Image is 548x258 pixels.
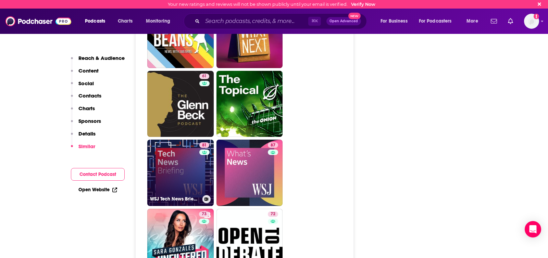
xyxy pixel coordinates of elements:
img: User Profile [524,14,539,29]
span: Logged in as DanHaggerty [524,14,539,29]
button: open menu [80,16,114,27]
a: Open Website [78,187,117,193]
a: 72 [268,211,278,217]
button: Open AdvancedNew [326,17,361,25]
p: Social [78,80,94,87]
button: open menu [462,16,487,27]
div: Open Intercom Messenger [525,221,541,237]
span: 61 [202,73,207,80]
p: Charts [78,105,95,112]
svg: Email not verified [534,14,539,19]
button: Sponsors [71,118,101,130]
span: Monitoring [146,16,170,26]
span: ⌘ K [308,17,321,26]
button: Reach & Audience [71,55,125,67]
p: Reach & Audience [78,55,125,61]
button: Details [71,130,96,143]
a: 61 [147,71,214,137]
button: open menu [376,16,416,27]
img: Podchaser - Follow, Share and Rate Podcasts [5,15,71,28]
a: Verify Now [351,2,375,7]
p: Similar [78,143,95,150]
a: 73 [199,211,209,217]
button: Content [71,67,99,80]
button: Contacts [71,92,101,105]
a: 81 [199,142,209,148]
span: For Podcasters [419,16,452,26]
a: 87 [268,142,278,148]
a: 87 [216,140,283,206]
button: Contact Podcast [71,168,125,181]
a: 80 [216,2,283,68]
button: open menu [141,16,179,27]
span: New [348,13,361,19]
span: 81 [202,142,207,149]
a: 76 [147,2,214,68]
button: Social [71,80,94,93]
a: Show notifications dropdown [505,15,516,27]
button: Charts [71,105,95,118]
div: Your new ratings and reviews will not be shown publicly until your email is verified. [168,2,375,7]
p: Contacts [78,92,101,99]
span: 87 [271,142,275,149]
button: Similar [71,143,95,156]
p: Content [78,67,99,74]
span: Podcasts [85,16,105,26]
a: Charts [113,16,137,27]
span: More [466,16,478,26]
a: 61 [199,74,209,79]
a: Show notifications dropdown [488,15,500,27]
span: 73 [202,211,207,218]
span: Charts [118,16,133,26]
div: Search podcasts, credits, & more... [190,13,373,29]
p: Details [78,130,96,137]
a: 81WSJ Tech News Briefing [147,140,214,206]
button: open menu [414,16,462,27]
span: 72 [271,211,275,218]
button: Show profile menu [524,14,539,29]
p: Sponsors [78,118,101,124]
h3: WSJ Tech News Briefing [150,196,200,202]
input: Search podcasts, credits, & more... [202,16,308,27]
span: Open Advanced [329,20,358,23]
span: For Business [381,16,408,26]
